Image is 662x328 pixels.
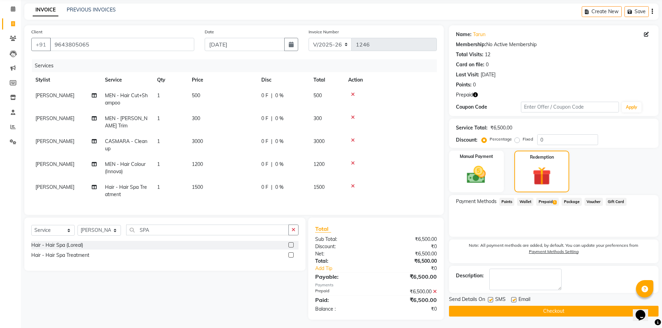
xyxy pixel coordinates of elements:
[35,92,74,99] span: [PERSON_NAME]
[523,136,533,142] label: Fixed
[192,115,200,121] span: 300
[456,41,486,48] div: Membership:
[67,7,116,13] a: PREVIOUS INVOICES
[456,61,484,68] div: Card on file:
[157,184,160,190] span: 1
[376,250,442,258] div: ₹6,500.00
[105,115,147,129] span: MEN - [PERSON_NAME] Trim
[309,29,339,35] label: Invoice Number
[310,296,376,304] div: Paid:
[275,161,284,168] span: 0 %
[35,115,74,121] span: [PERSON_NAME]
[527,165,557,187] img: _gift.svg
[456,124,488,132] div: Service Total:
[309,72,344,88] th: Total
[153,72,188,88] th: Qty
[192,184,203,190] span: 1500
[275,92,284,99] span: 0 %
[192,92,200,99] span: 500
[622,102,641,112] button: Apply
[310,265,387,272] a: Add Tip
[157,138,160,144] span: 1
[313,115,322,121] span: 300
[35,184,74,190] span: [PERSON_NAME]
[456,136,477,144] div: Discount:
[376,272,442,281] div: ₹6,500.00
[490,136,512,142] label: Percentage
[257,72,309,88] th: Disc
[192,161,203,167] span: 1200
[582,6,622,17] button: Create New
[499,198,515,206] span: Points
[313,161,325,167] span: 1200
[562,198,582,206] span: Package
[344,72,437,88] th: Action
[536,198,559,206] span: Prepaid
[105,92,148,106] span: MEN - Hair Cut+Shampoo
[35,138,74,144] span: [PERSON_NAME]
[376,296,442,304] div: ₹6,500.00
[529,249,579,255] label: Payment Methods Setting
[31,38,51,51] button: +91
[387,265,442,272] div: ₹0
[310,305,376,313] div: Balance :
[261,115,268,122] span: 0 F
[456,198,497,205] span: Payment Methods
[486,61,489,68] div: 0
[517,198,533,206] span: Wallet
[261,92,268,99] span: 0 F
[271,184,272,191] span: |
[624,6,649,17] button: Save
[275,138,284,145] span: 0 %
[460,153,493,160] label: Manual Payment
[473,31,485,38] a: Tarun
[313,138,325,144] span: 3000
[157,92,160,99] span: 1
[157,115,160,121] span: 1
[275,115,284,122] span: 0 %
[376,288,442,295] div: ₹6,500.00
[376,305,442,313] div: ₹0
[271,138,272,145] span: |
[310,236,376,243] div: Sub Total:
[315,282,436,288] div: Payments
[376,236,442,243] div: ₹6,500.00
[271,161,272,168] span: |
[495,296,506,304] span: SMS
[521,102,619,112] input: Enter Offer / Coupon Code
[585,198,603,206] span: Voucher
[473,81,476,89] div: 0
[271,92,272,99] span: |
[105,138,147,152] span: CASMARA - Cleanup
[310,250,376,258] div: Net:
[31,72,101,88] th: Stylist
[456,272,484,279] div: Description:
[376,243,442,250] div: ₹0
[553,200,557,204] span: 1
[32,59,442,72] div: Services
[31,252,89,259] div: Hair - Hair Spa Treatment
[157,161,160,167] span: 1
[449,296,485,304] span: Send Details On
[310,243,376,250] div: Discount:
[50,38,194,51] input: Search by Name/Mobile/Email/Code
[518,296,530,304] span: Email
[313,184,325,190] span: 1500
[261,184,268,191] span: 0 F
[456,41,652,48] div: No Active Membership
[606,198,627,206] span: Gift Card
[261,161,268,168] span: 0 F
[188,72,257,88] th: Price
[456,31,472,38] div: Name:
[456,71,479,78] div: Last Visit:
[456,81,472,89] div: Points:
[530,154,554,160] label: Redemption
[261,138,268,145] span: 0 F
[449,306,659,317] button: Checkout
[456,91,473,99] span: Prepaid
[205,29,214,35] label: Date
[315,225,331,233] span: Total
[33,4,58,16] a: INVOICE
[310,272,376,281] div: Payable:
[633,300,655,321] iframe: chat widget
